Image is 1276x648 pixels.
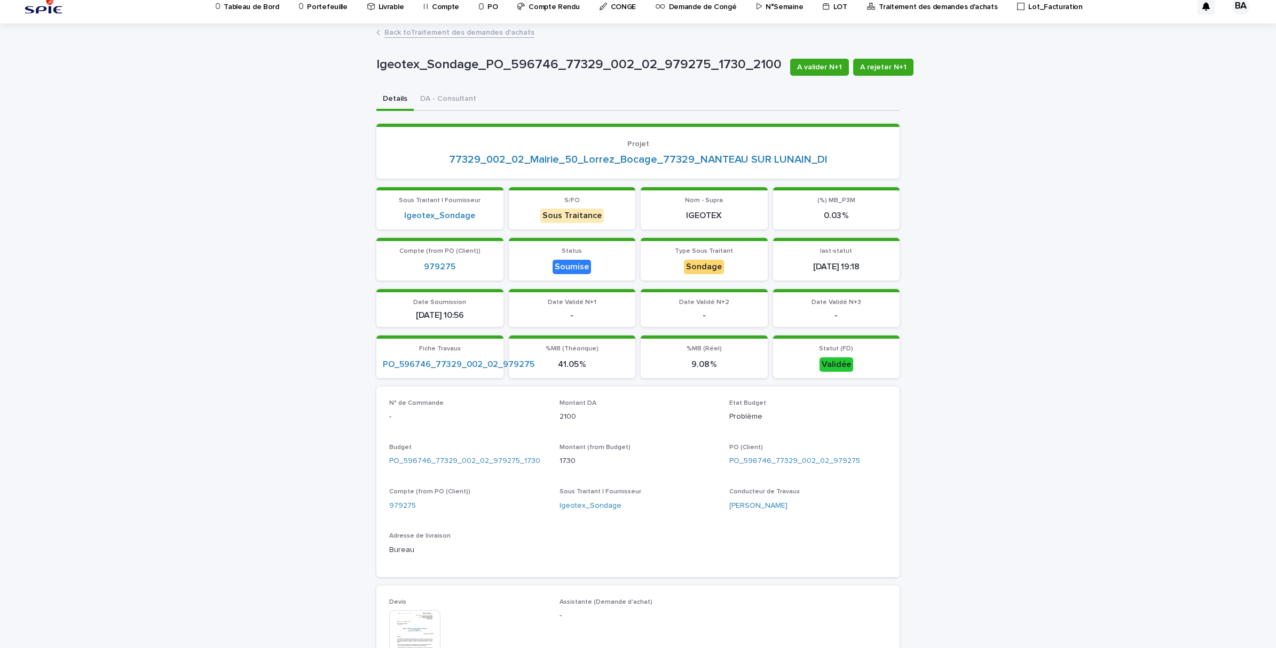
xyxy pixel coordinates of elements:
span: Sous Traitant | Fournisseur [399,197,481,204]
span: Nom - Supra [685,197,723,204]
a: 979275 [389,500,416,511]
p: - [779,310,894,321]
span: S/FO [564,197,580,204]
div: Soumise [553,260,591,274]
span: Montant DA [560,400,596,406]
p: Problème [729,411,887,422]
a: 77329_002_02_Mairie_50_Lorrez_Bocage_77329_NANTEAU SUR LUNAIN_DI [449,153,828,166]
span: Budget [389,444,412,451]
span: Montant (from Budget) [560,444,631,451]
span: A valider N+1 [797,62,842,73]
p: 2100 [560,411,717,422]
button: DA - Consultant [414,89,483,111]
span: Date Validé N+1 [548,299,596,306]
span: N° de Commande [389,400,444,406]
p: 1730 [560,455,717,467]
span: Fiche Travaux [419,346,461,352]
p: 9.08 % [647,359,761,370]
span: Sous Traitant | Fournisseur [560,489,641,495]
p: - [389,411,547,422]
p: Igeotex_Sondage_PO_596746_77329_002_02_979275_1730_2100 [376,57,782,73]
div: Validée [820,357,853,372]
p: 0.03 % [779,211,894,221]
span: %MB (Réel) [687,346,722,352]
span: Type Sous Traitant [675,248,733,254]
p: - [560,610,717,621]
a: Igeotex_Sondage [560,500,621,511]
span: Etat Budget [729,400,766,406]
a: PO_596746_77329_002_02_979275_1730 [389,455,540,467]
p: [DATE] 19:18 [779,262,894,272]
span: Date Validé N+3 [812,299,861,306]
span: %MB (Théorique) [546,346,598,352]
span: Statut (FD) [819,346,853,352]
p: - [647,310,761,321]
span: Devis [389,599,406,605]
p: Bureau [389,545,547,556]
a: 979275 [424,262,455,272]
p: IGEOTEX [647,211,761,221]
p: [DATE] 10:56 [383,310,497,321]
span: last-statut [820,248,852,254]
div: Sous Traitance [540,209,604,223]
a: Back toTraitement des demandes d'achats [384,26,534,38]
p: - [515,310,629,321]
div: Sondage [684,260,724,274]
a: PO_596746_77329_002_02_979275 [729,455,860,467]
span: Adresse de livraison [389,533,451,539]
span: PO (Client) [729,444,763,451]
span: (%) MB_P3M [817,197,855,204]
span: Date Validé N+2 [679,299,729,306]
p: 41.05 % [515,359,629,370]
span: Compte (from PO (Client)) [399,248,481,254]
a: PO_596746_77329_002_02_979275 [383,359,534,370]
span: Assistante (Demande d'achat) [560,599,652,605]
button: A rejeter N+1 [853,59,913,76]
span: Conducteur de Travaux [729,489,800,495]
span: A rejeter N+1 [860,62,907,73]
span: Projet [627,140,649,148]
button: Details [376,89,414,111]
button: A valider N+1 [790,59,849,76]
span: Compte (from PO (Client)) [389,489,470,495]
a: Igeotex_Sondage [404,211,475,221]
a: [PERSON_NAME] [729,500,787,511]
span: Status [562,248,582,254]
span: Date Soumission [413,299,466,306]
